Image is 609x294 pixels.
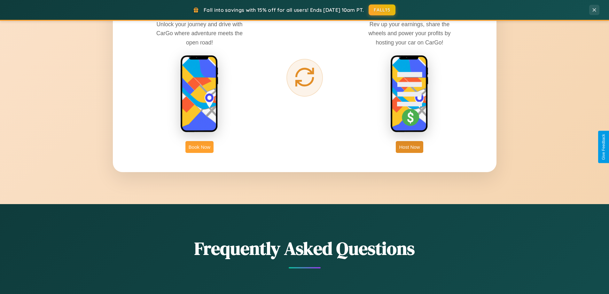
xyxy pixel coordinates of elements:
h2: Frequently Asked Questions [113,236,496,261]
div: Give Feedback [601,134,606,160]
img: host phone [390,55,429,133]
button: FALL15 [369,4,395,15]
span: Fall into savings with 15% off for all users! Ends [DATE] 10am PT. [204,7,364,13]
p: Unlock your journey and drive with CarGo where adventure meets the open road! [152,20,247,47]
img: rent phone [180,55,219,133]
button: Book Now [185,141,214,153]
p: Rev up your earnings, share the wheels and power your profits by hosting your car on CarGo! [362,20,457,47]
button: Host Now [396,141,423,153]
